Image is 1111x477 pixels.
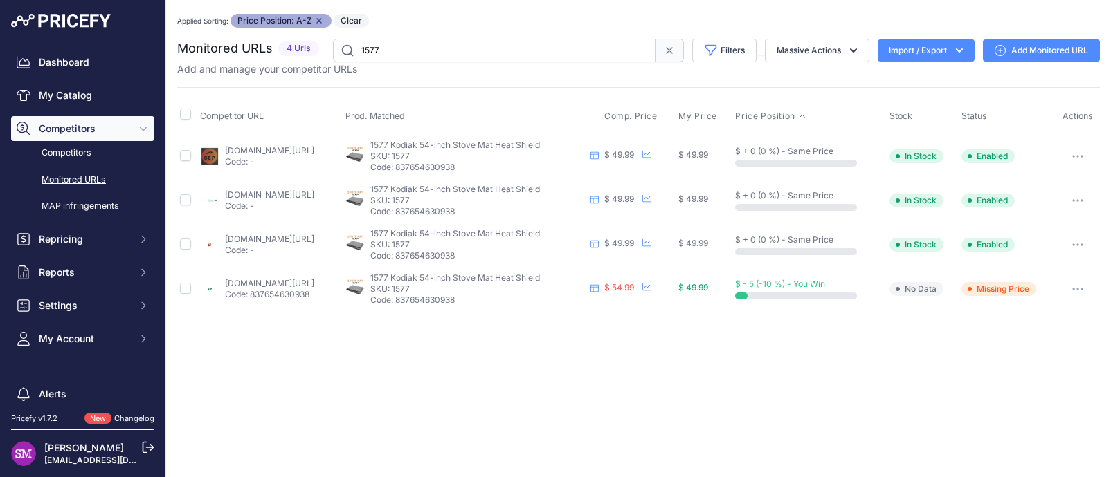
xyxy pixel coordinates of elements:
[225,145,314,156] a: [DOMAIN_NAME][URL]
[604,111,658,122] span: Comp. Price
[370,228,540,238] span: 1577 Kodiak 54-inch Stove Mat Heat Shield
[961,149,1015,163] span: Enabled
[765,39,869,62] button: Massive Actions
[177,39,273,58] h2: Monitored URLs
[678,238,708,248] span: $ 49.99
[39,299,129,312] span: Settings
[889,111,912,121] span: Stock
[11,260,154,285] button: Reports
[44,442,124,453] a: [PERSON_NAME]
[11,293,154,318] button: Settings
[735,190,833,200] span: $ + 0 (0 %) - Same Price
[735,234,833,245] span: $ + 0 (0 %) - Same Price
[889,238,943,252] span: In Stock
[11,50,154,75] a: Dashboard
[370,206,585,217] p: Code: 837654630938
[334,14,369,28] button: Clear
[11,141,154,165] a: Competitors
[200,111,264,121] span: Competitor URL
[84,413,111,424] span: New
[11,83,154,108] a: My Catalog
[735,111,795,122] span: Price Position
[370,239,585,250] p: SKU: 1577
[604,111,660,122] button: Comp. Price
[735,146,833,156] span: $ + 0 (0 %) - Same Price
[225,234,314,244] a: [DOMAIN_NAME][URL]
[11,194,154,218] a: MAP infringements
[878,39,975,62] button: Import / Export
[11,382,154,406] a: Alerts
[678,194,708,204] span: $ 49.99
[370,184,540,194] span: 1577 Kodiak 54-inch Stove Mat Heat Shield
[370,151,585,162] p: SKU: 1577
[39,332,129,346] span: My Account
[889,194,943,207] span: In Stock
[370,283,585,294] p: SKU: 1577
[39,122,129,135] span: Competitors
[961,194,1015,207] span: Enabled
[225,245,314,256] p: Code: -
[678,149,708,160] span: $ 49.99
[11,227,154,252] button: Repricing
[604,238,634,248] span: $ 49.99
[370,162,585,173] p: Code: 837654630938
[678,282,708,292] span: $ 49.99
[889,149,943,163] span: In Stock
[11,168,154,192] a: Monitored URLs
[604,149,634,160] span: $ 49.99
[11,50,154,459] nav: Sidebar
[370,250,585,261] p: Code: 837654630938
[370,195,585,206] p: SKU: 1577
[177,17,228,25] small: Applied Sorting:
[39,265,129,279] span: Reports
[225,189,314,200] a: [DOMAIN_NAME][URL]
[961,282,1036,296] span: Missing Price
[889,282,943,296] span: No Data
[225,156,314,167] p: Code: -
[11,413,57,424] div: Pricefy v1.7.2
[692,39,757,62] button: Filters
[114,413,154,423] a: Changelog
[11,14,111,28] img: Pricefy Logo
[678,111,717,122] span: My Price
[225,278,314,288] a: [DOMAIN_NAME][URL]
[735,279,825,289] span: $ - 5 (-10 %) - You Win
[961,111,987,121] span: Status
[225,200,314,212] p: Code: -
[370,272,540,283] span: 1577 Kodiak 54-inch Stove Mat Heat Shield
[604,282,634,292] span: $ 54.99
[177,62,357,76] p: Add and manage your competitor URLs
[370,294,585,306] p: Code: 837654630938
[225,289,314,300] p: Code: 837654630938
[678,111,720,122] button: My Price
[345,111,405,121] span: Prod. Matched
[604,194,634,204] span: $ 49.99
[735,111,806,122] button: Price Position
[11,326,154,351] button: My Account
[961,238,1015,252] span: Enabled
[983,39,1100,62] a: Add Monitored URL
[11,116,154,141] button: Competitors
[44,455,189,465] a: [EMAIL_ADDRESS][DOMAIN_NAME]
[39,232,129,246] span: Repricing
[231,14,332,28] span: Price Position: A-Z
[278,41,319,57] span: 4 Urls
[370,140,540,150] span: 1577 Kodiak 54-inch Stove Mat Heat Shield
[333,39,656,62] input: Search
[1063,111,1093,121] span: Actions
